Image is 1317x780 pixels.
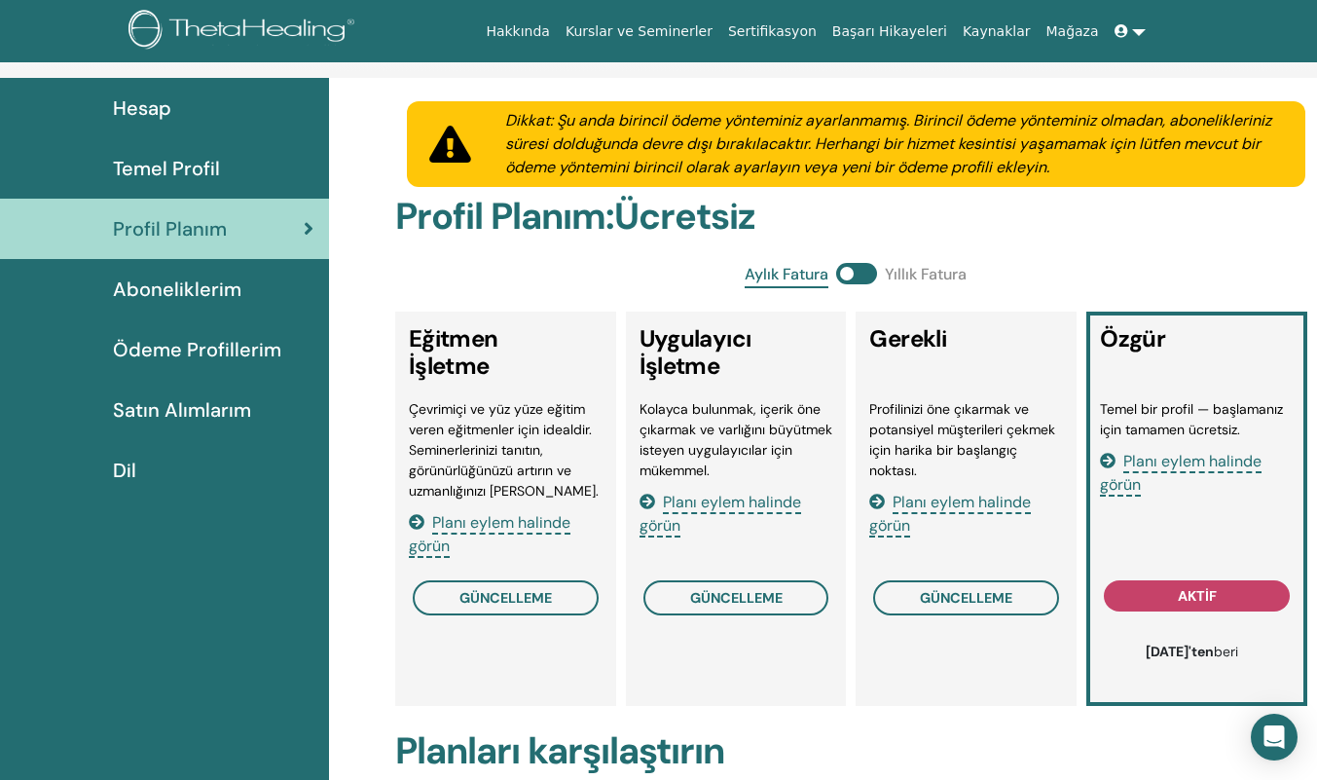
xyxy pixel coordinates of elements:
[113,397,251,423] font: Satın Alımlarım
[113,95,171,121] font: Hesap
[128,10,361,54] img: logo.png
[113,216,227,241] font: Profil Planım
[869,323,946,353] font: Gerekli
[409,400,599,500] font: Çevrimiçi ve yüz yüze eğitim veren eğitmenler için idealdir. Seminerlerinizi tanıtın, görünürlüğü...
[1038,14,1106,50] a: Mağaza
[1251,714,1298,761] div: Intercom Messenger'ı açın
[409,512,570,556] a: Planı eylem halinde görün
[643,580,829,615] button: güncelleme
[566,23,713,39] font: Kurslar ve Seminerler
[640,400,832,479] font: Kolayca bulunmak, içerik öne çıkarmak ve varlığını büyütmek isteyen uygulayıcılar için mükemmel.
[1214,643,1238,660] font: beri
[1146,643,1214,660] font: [DATE]'ten
[1100,323,1165,353] font: Özgür
[720,14,824,50] a: Sertifikasyon
[395,192,605,241] font: Profil Planım
[1045,23,1098,39] font: Mağaza
[459,589,552,607] font: güncelleme
[1104,580,1290,612] button: aktif
[113,156,220,181] font: Temel Profil
[873,580,1059,615] button: güncelleme
[869,400,1055,479] font: Profilinizi öne çıkarmak ve potansiyel müşterileri çekmek için harika bir başlangıç ​​noktası.
[605,192,614,241] font: :
[478,14,558,50] a: Hakkında
[640,323,751,382] font: Uygulayıcı İşletme
[963,23,1031,39] font: Kaynaklar
[745,264,828,284] font: Aylık Fatura
[505,110,1271,177] font: Dikkat: Şu anda birincil ödeme yönteminiz ayarlanmamış. Birincil ödeme yönteminiz olmadan, abonel...
[558,14,720,50] a: Kurslar ve Seminerler
[614,192,755,241] font: Ücretsiz
[113,337,281,362] font: Ödeme Profillerim
[409,323,498,382] font: Eğitmen İşletme
[824,14,955,50] a: Başarı Hikayeleri
[486,23,550,39] font: Hakkında
[920,589,1012,607] font: güncelleme
[690,589,783,607] font: güncelleme
[1178,587,1217,605] font: aktif
[955,14,1039,50] a: Kaynaklar
[1100,400,1283,438] font: Temel bir profil — başlamanız için tamamen ücretsiz.
[885,264,967,284] font: Yıllık Fatura
[1100,451,1262,495] a: Planı eylem halinde görün
[395,726,724,775] font: Planları karşılaştırın
[113,458,136,483] font: Dil
[640,492,801,536] a: Planı eylem halinde görün
[832,23,947,39] font: Başarı Hikayeleri
[113,277,241,302] font: Aboneliklerim
[728,23,817,39] font: Sertifikasyon
[869,492,1031,536] a: Planı eylem halinde görün
[413,580,599,615] button: güncelleme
